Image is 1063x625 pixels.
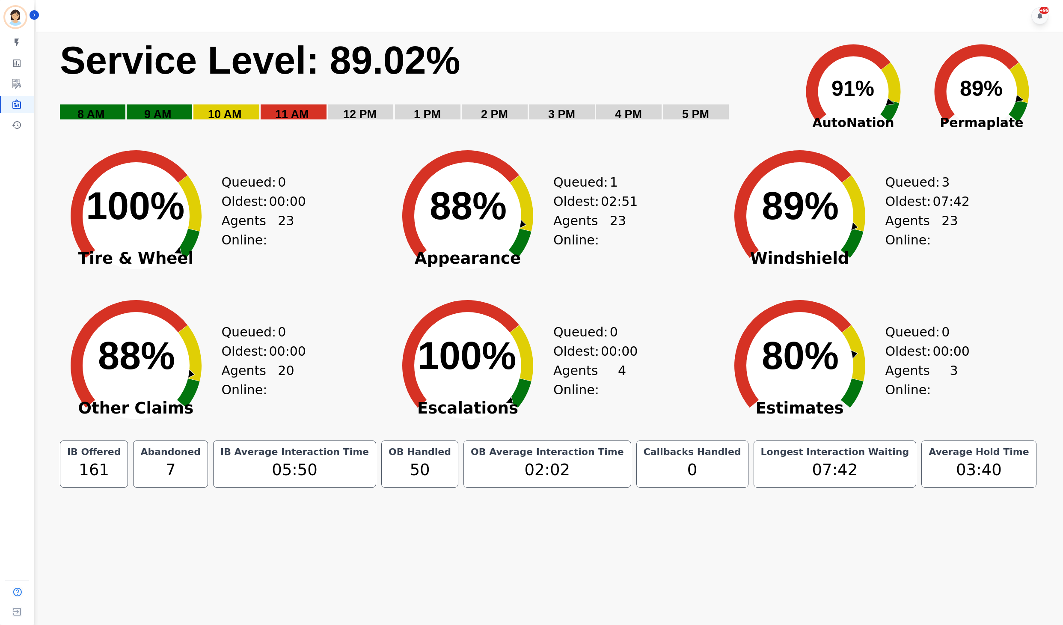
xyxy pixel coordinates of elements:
[759,458,911,482] div: 07:42
[222,322,286,342] div: Queued:
[941,322,950,342] span: 0
[222,211,294,250] div: Agents Online:
[553,211,626,250] div: Agents Online:
[86,185,184,227] text: 100%
[601,342,638,361] span: 00:00
[60,39,460,82] text: Service Level: 89.02%
[59,37,784,134] svg: Service Level: 0%
[927,458,1030,482] div: 03:40
[219,458,371,482] div: 05:50
[553,322,618,342] div: Queued:
[960,77,1003,101] text: 89%
[481,108,508,121] text: 2 PM
[1039,7,1049,14] div: +99
[762,185,839,227] text: 89%
[885,361,958,399] div: Agents Online:
[932,192,969,211] span: 07:42
[414,108,441,121] text: 1 PM
[275,108,309,121] text: 11 AM
[885,211,958,250] div: Agents Online:
[553,173,618,192] div: Queued:
[343,108,377,121] text: 12 PM
[382,254,553,263] span: Appearance
[618,361,626,399] span: 4
[208,108,242,121] text: 10 AM
[278,211,294,250] span: 23
[885,322,950,342] div: Queued:
[927,446,1030,458] div: Average Hold Time
[382,404,553,413] span: Escalations
[469,458,626,482] div: 02:02
[387,458,453,482] div: 50
[77,108,105,121] text: 8 AM
[269,192,306,211] span: 00:00
[65,446,123,458] div: IB Offered
[831,77,874,101] text: 91%
[682,108,709,121] text: 5 PM
[789,113,918,132] span: AutoNation
[139,458,202,482] div: 7
[222,342,286,361] div: Oldest:
[50,404,222,413] span: Other Claims
[144,108,172,121] text: 9 AM
[278,322,286,342] span: 0
[469,446,626,458] div: OB Average Interaction Time
[885,192,950,211] div: Oldest:
[5,7,26,27] img: Bordered avatar
[941,173,950,192] span: 3
[932,342,969,361] span: 00:00
[50,254,222,263] span: Tire & Wheel
[759,446,911,458] div: Longest Interaction Waiting
[139,446,202,458] div: Abandoned
[610,173,618,192] span: 1
[642,446,743,458] div: Callbacks Handled
[885,342,950,361] div: Oldest:
[418,334,516,377] text: 100%
[387,446,453,458] div: OB Handled
[553,361,626,399] div: Agents Online:
[941,211,958,250] span: 23
[430,185,507,227] text: 88%
[553,342,618,361] div: Oldest:
[642,458,743,482] div: 0
[918,113,1046,132] span: Permaplate
[278,173,286,192] span: 0
[65,458,123,482] div: 161
[610,211,626,250] span: 23
[553,192,618,211] div: Oldest:
[219,446,371,458] div: IB Average Interaction Time
[269,342,306,361] span: 00:00
[601,192,638,211] span: 02:51
[548,108,575,121] text: 3 PM
[222,192,286,211] div: Oldest:
[98,334,175,377] text: 88%
[222,173,286,192] div: Queued:
[615,108,642,121] text: 4 PM
[950,361,958,399] span: 3
[885,173,950,192] div: Queued:
[714,404,885,413] span: Estimates
[714,254,885,263] span: Windshield
[762,334,839,377] text: 80%
[610,322,618,342] span: 0
[222,361,294,399] div: Agents Online:
[278,361,294,399] span: 20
